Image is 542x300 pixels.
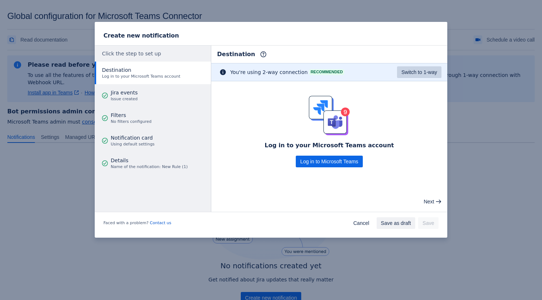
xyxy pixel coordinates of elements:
[111,119,152,125] span: No filters configured
[103,32,179,39] span: Create new notification
[111,89,138,96] span: Jira events
[419,196,444,207] button: Next
[401,66,437,78] span: Switch to 1-way
[424,196,434,207] span: Next
[111,157,188,164] span: Details
[230,69,308,76] span: You're using 2-way connection
[102,66,180,74] span: Destination
[150,221,171,225] a: Contact us
[111,112,152,119] span: Filters
[111,164,188,170] span: Name of the notification: New Rule (1)
[397,66,441,78] button: Switch to 1-way
[353,217,369,229] span: Cancel
[423,217,434,229] span: Save
[102,160,108,166] span: good
[102,74,180,79] span: Log in to your Microsoft Teams account
[103,220,171,226] span: Faced with a problem?
[349,217,374,229] button: Cancel
[102,51,161,57] span: Click the step to set up
[309,70,345,74] span: Recommended
[296,156,362,167] button: Log in to Microsoft Teams
[111,141,154,147] span: Using default settings
[217,50,255,59] span: Destination
[381,217,411,229] span: Save as draft
[300,156,358,167] span: Log in to Microsoft Teams
[102,138,108,144] span: good
[111,134,154,141] span: Notification card
[102,93,108,98] span: good
[111,96,138,102] span: Issue created
[418,217,439,229] button: Save
[102,115,108,121] span: good
[377,217,416,229] button: Save as draft
[265,141,394,150] span: Log in to your Microsoft Teams account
